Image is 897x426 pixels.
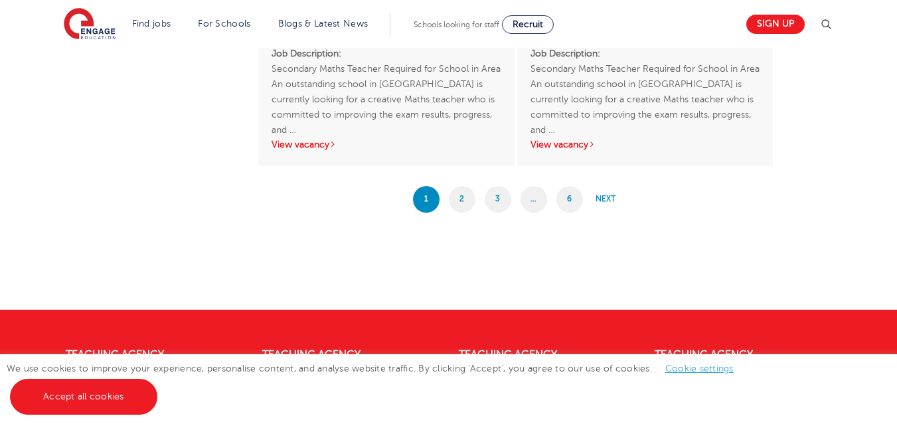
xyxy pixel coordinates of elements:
[459,349,566,372] a: Teaching Agency [GEOGRAPHIC_DATA]
[413,186,440,213] span: 1
[414,20,499,29] span: Schools looking for staff
[485,186,511,213] a: 3
[198,19,250,29] a: For Schools
[10,379,157,415] a: Accept all cookies
[132,19,171,29] a: Find jobs
[502,15,554,34] a: Recruit
[449,186,475,213] a: 2
[278,19,368,29] a: Blogs & Latest News
[272,49,341,58] strong: Job Description:
[746,15,805,34] a: Sign up
[530,140,596,150] a: View vacancy
[592,186,619,213] a: Next
[262,349,370,372] a: Teaching Agency [GEOGRAPHIC_DATA]
[530,46,760,122] p: Secondary Maths Teacher Required for School in Area An outstanding school in [GEOGRAPHIC_DATA] is...
[530,49,600,58] strong: Job Description:
[556,186,583,213] a: 6
[665,364,734,373] a: Cookie settings
[272,140,337,150] a: View vacancy
[7,364,747,401] span: We use cookies to improve your experience, personalise content, and analyse website traffic. By c...
[521,186,547,213] span: …
[64,8,116,41] img: Engage Education
[66,349,173,372] a: Teaching Agency [GEOGRAPHIC_DATA]
[513,19,543,29] span: Recruit
[272,46,501,122] p: Secondary Maths Teacher Required for School in Area An outstanding school in [GEOGRAPHIC_DATA] is...
[655,349,762,372] a: Teaching Agency [GEOGRAPHIC_DATA]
